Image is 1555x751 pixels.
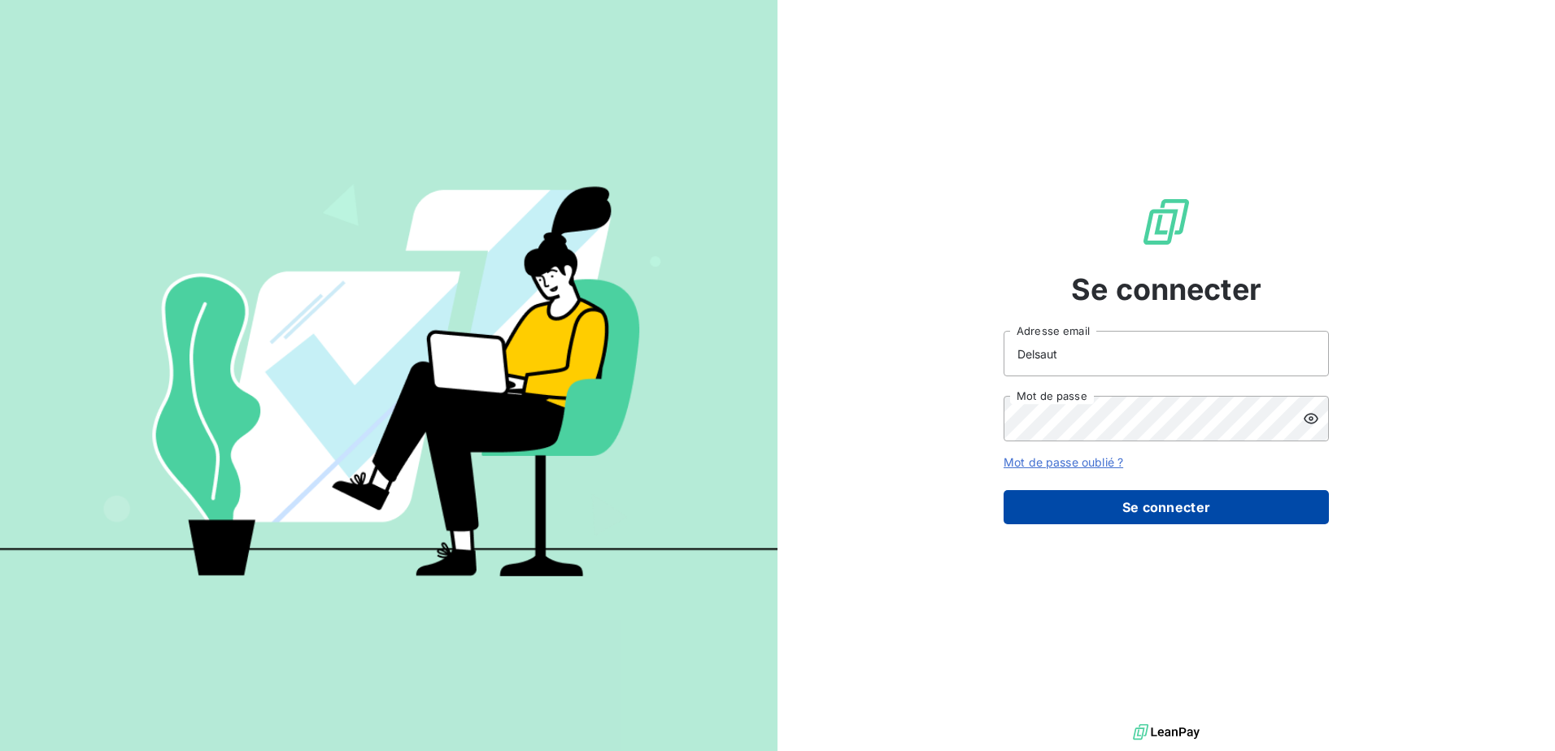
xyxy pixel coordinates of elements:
[1140,196,1192,248] img: Logo LeanPay
[1004,490,1329,524] button: Se connecter
[1004,455,1123,469] a: Mot de passe oublié ?
[1071,267,1261,311] span: Se connecter
[1133,720,1200,744] img: logo
[1004,331,1329,376] input: placeholder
